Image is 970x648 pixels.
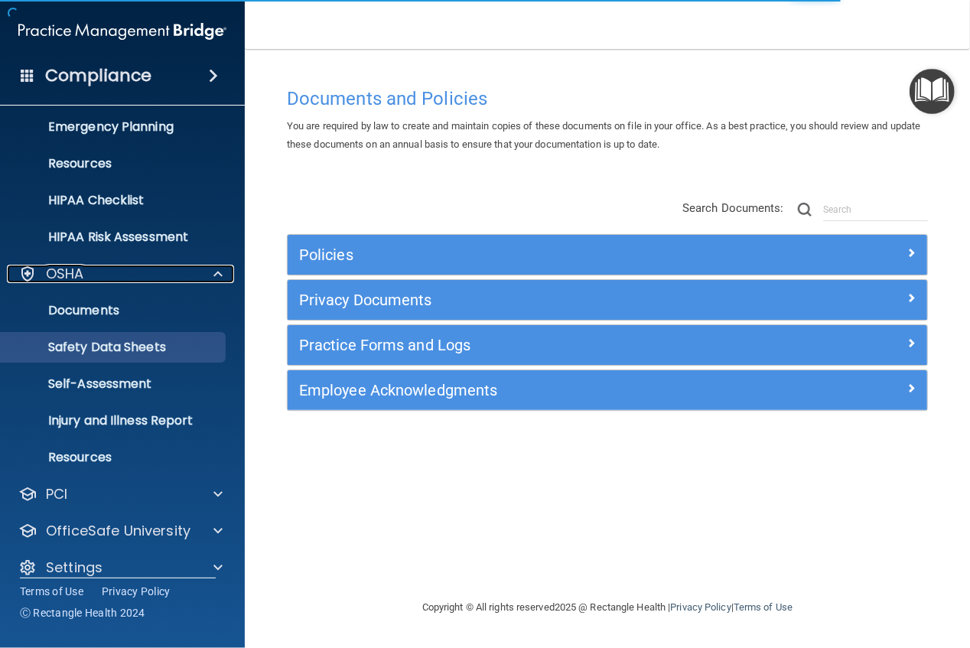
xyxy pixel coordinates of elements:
[299,337,756,353] h5: Practice Forms and Logs
[10,376,219,392] p: Self-Assessment
[299,291,756,308] h5: Privacy Documents
[10,156,219,171] p: Resources
[10,119,219,135] p: Emergency Planning
[287,120,921,150] span: You are required by law to create and maintain copies of these documents on file in your office. ...
[287,89,928,109] h4: Documents and Policies
[46,558,103,577] p: Settings
[18,265,223,283] a: OSHA
[10,413,219,428] p: Injury and Illness Report
[10,230,219,245] p: HIPAA Risk Assessment
[299,246,756,263] h5: Policies
[18,522,223,540] a: OfficeSafe University
[45,65,151,86] h4: Compliance
[299,243,916,267] a: Policies
[910,69,955,114] button: Open Resource Center
[20,605,145,620] span: Ⓒ Rectangle Health 2024
[10,340,219,355] p: Safety Data Sheets
[705,539,952,601] iframe: Drift Widget Chat Controller
[20,584,83,599] a: Terms of Use
[18,16,226,47] img: PMB logo
[299,382,756,399] h5: Employee Acknowledgments
[328,583,887,632] div: Copyright © All rights reserved 2025 @ Rectangle Health | |
[46,485,67,503] p: PCI
[46,522,190,540] p: OfficeSafe University
[10,303,219,318] p: Documents
[102,584,171,599] a: Privacy Policy
[10,193,219,208] p: HIPAA Checklist
[18,558,223,577] a: Settings
[823,198,928,221] input: Search
[798,203,812,217] img: ic-search.3b580494.png
[46,265,84,283] p: OSHA
[299,288,916,312] a: Privacy Documents
[299,378,916,402] a: Employee Acknowledgments
[299,333,916,357] a: Practice Forms and Logs
[10,450,219,465] p: Resources
[670,601,731,613] a: Privacy Policy
[18,485,223,503] a: PCI
[682,201,784,215] span: Search Documents:
[734,601,793,613] a: Terms of Use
